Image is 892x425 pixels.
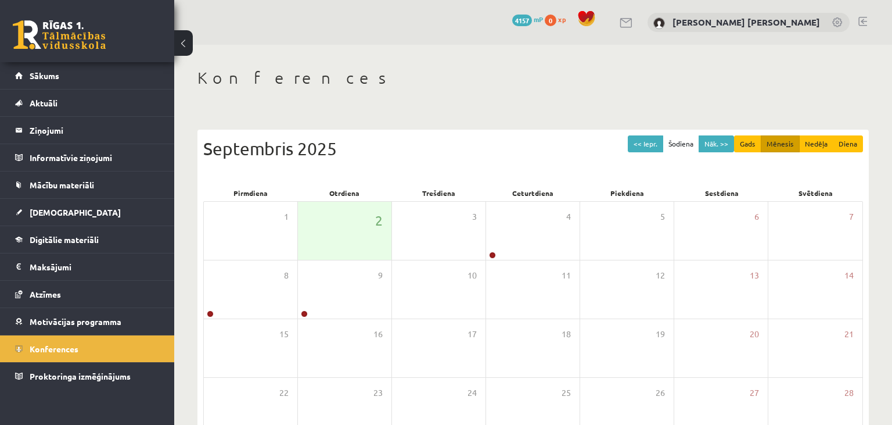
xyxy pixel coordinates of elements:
div: Pirmdiena [203,185,297,201]
span: Sākums [30,70,59,81]
span: 26 [656,387,665,399]
button: Nedēļa [799,135,833,152]
button: Nāk. >> [699,135,734,152]
a: [PERSON_NAME] [PERSON_NAME] [672,16,820,28]
span: 24 [467,387,477,399]
span: 8 [284,269,289,282]
div: Svētdiena [769,185,863,201]
a: 0 xp [545,15,571,24]
span: 3 [472,210,477,223]
span: Proktoringa izmēģinājums [30,371,131,381]
a: Konferences [15,335,160,362]
span: 18 [562,328,571,341]
a: 4157 mP [512,15,543,24]
span: 7 [849,210,854,223]
div: Piekdiena [580,185,674,201]
span: Konferences [30,344,78,354]
a: Aktuāli [15,90,160,116]
span: 6 [754,210,759,223]
span: 19 [656,328,665,341]
span: 16 [373,328,383,341]
span: 10 [467,269,477,282]
legend: Informatīvie ziņojumi [30,144,160,171]
button: Gads [734,135,761,152]
button: Šodiena [663,135,699,152]
a: Motivācijas programma [15,308,160,335]
span: mP [534,15,543,24]
span: 5 [660,210,665,223]
a: Digitālie materiāli [15,226,160,253]
span: 22 [279,387,289,399]
img: Emīlija Krista Bērziņa [653,17,665,29]
button: Diena [833,135,863,152]
span: Digitālie materiāli [30,234,99,245]
span: 21 [844,328,854,341]
a: Proktoringa izmēģinājums [15,363,160,390]
span: Mācību materiāli [30,180,94,190]
a: Mācību materiāli [15,172,160,198]
button: << Iepr. [628,135,663,152]
div: Sestdiena [674,185,768,201]
span: 4 [566,210,571,223]
span: 2 [375,210,383,230]
div: Otrdiena [297,185,391,201]
a: Rīgas 1. Tālmācības vidusskola [13,20,106,49]
a: Ziņojumi [15,117,160,144]
span: Motivācijas programma [30,316,121,327]
span: 1 [284,210,289,223]
span: [DEMOGRAPHIC_DATA] [30,207,121,217]
span: Atzīmes [30,289,61,299]
div: Trešdiena [392,185,486,201]
span: 14 [844,269,854,282]
h1: Konferences [197,68,869,88]
button: Mēnesis [761,135,800,152]
span: 13 [750,269,759,282]
span: 25 [562,387,571,399]
span: 27 [750,387,759,399]
div: Septembris 2025 [203,135,863,162]
legend: Ziņojumi [30,117,160,144]
span: xp [558,15,566,24]
span: 11 [562,269,571,282]
span: 17 [467,328,477,341]
span: 0 [545,15,556,26]
span: 23 [373,387,383,399]
a: Maksājumi [15,253,160,280]
a: [DEMOGRAPHIC_DATA] [15,199,160,226]
span: 28 [844,387,854,399]
span: 12 [656,269,665,282]
a: Atzīmes [15,281,160,308]
span: Aktuāli [30,98,57,108]
a: Informatīvie ziņojumi [15,144,160,171]
span: 9 [378,269,383,282]
legend: Maksājumi [30,253,160,280]
span: 20 [750,328,759,341]
span: 15 [279,328,289,341]
span: 4157 [512,15,532,26]
div: Ceturtdiena [486,185,580,201]
a: Sākums [15,62,160,89]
